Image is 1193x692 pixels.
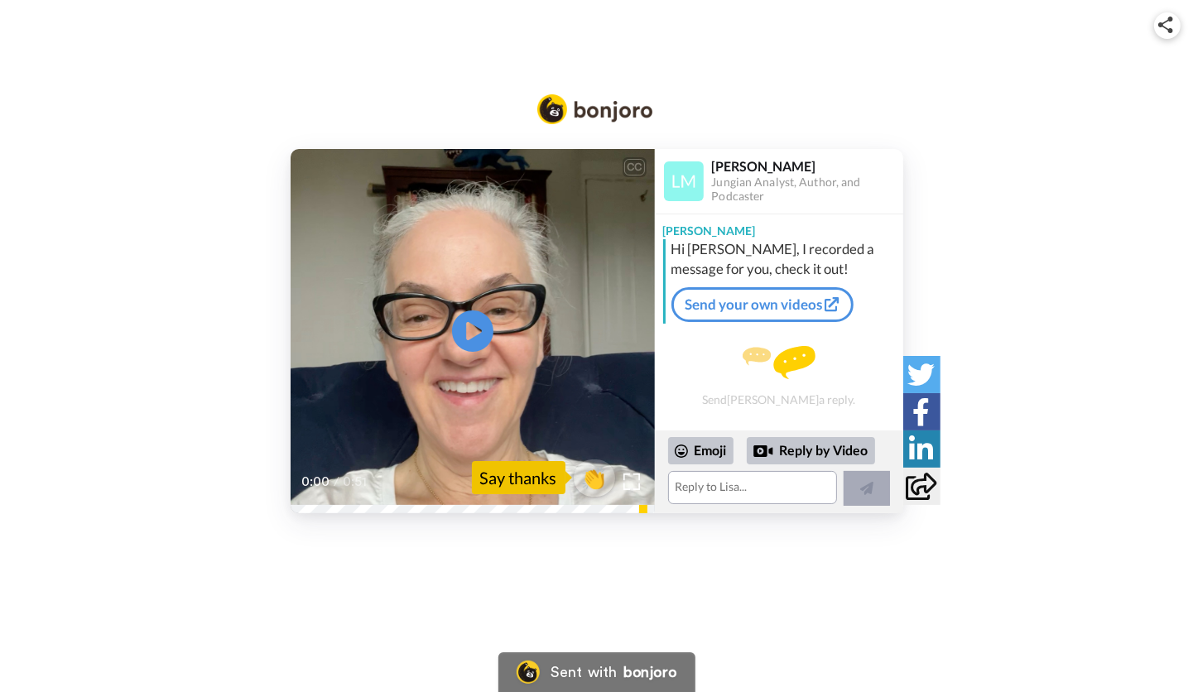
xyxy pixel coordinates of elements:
div: Say thanks [472,461,565,494]
img: message.svg [743,346,815,379]
div: Hi [PERSON_NAME], I recorded a message for you, check it out! [671,239,899,279]
div: CC [624,159,645,175]
div: Reply by Video [747,437,875,465]
span: / [334,472,340,492]
span: 0:00 [302,472,331,492]
div: Reply by Video [753,441,773,461]
span: 👏 [574,464,615,491]
div: Emoji [668,437,734,464]
div: Send [PERSON_NAME] a reply. [655,330,903,422]
button: 👏 [574,459,615,497]
img: Profile Image [664,161,704,201]
div: [PERSON_NAME] [655,214,903,239]
a: Send your own videos [671,287,854,322]
img: Bonjoro Logo [537,94,653,124]
img: Full screen [623,473,640,490]
img: ic_share.svg [1158,17,1173,33]
div: [PERSON_NAME] [712,158,902,174]
div: Jungian Analyst, Author, and Podcaster [712,175,902,204]
span: 0:51 [344,472,373,492]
